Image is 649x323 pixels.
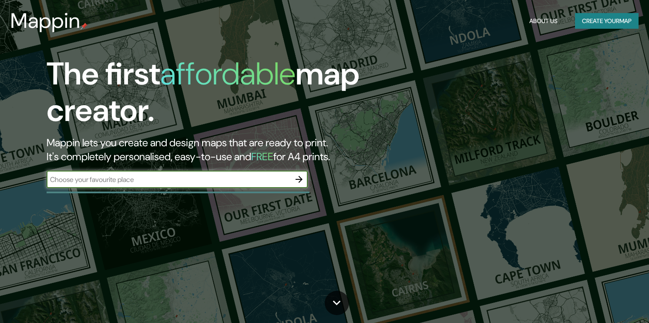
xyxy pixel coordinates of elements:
button: Create yourmap [575,13,639,29]
button: About Us [526,13,561,29]
h2: Mappin lets you create and design maps that are ready to print. It's completely personalised, eas... [47,136,371,164]
h5: FREE [251,150,273,163]
h3: Mappin [10,9,81,33]
h1: The first map creator. [47,56,371,136]
input: Choose your favourite place [47,175,290,185]
img: mappin-pin [81,23,87,30]
h1: affordable [160,54,296,94]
